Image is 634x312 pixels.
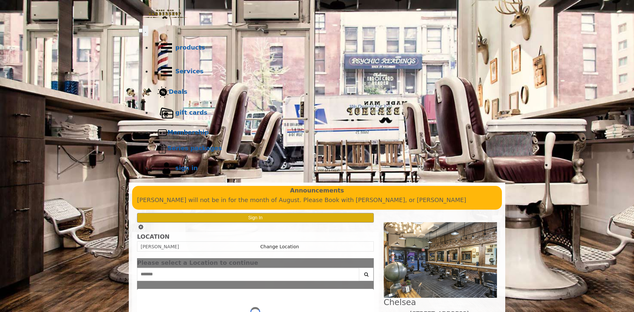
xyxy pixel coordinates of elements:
a: Change Location [260,244,299,249]
span: Please select a Location to continue [137,259,258,266]
b: products [175,44,205,51]
button: Sign In [137,213,374,223]
input: Search Center [137,268,359,281]
img: Deals [158,87,169,98]
b: gift cards [175,109,207,116]
b: sign in [175,164,198,171]
img: Gift cards [158,104,175,122]
b: LOCATION [137,233,169,240]
a: DealsDeals [152,84,496,101]
b: Deals [169,88,187,95]
a: sign insign in [152,156,496,180]
a: Gift cardsgift cards [152,101,496,125]
img: Series packages [158,144,167,154]
a: Series packagesSeries packages [152,141,496,156]
img: Membership [158,128,167,138]
b: Series packages [167,145,222,152]
div: Center Select [137,268,374,284]
p: [PERSON_NAME] will not be in for the month of August. Please Book with [PERSON_NAME], or [PERSON_... [137,195,497,205]
b: Announcements [290,186,344,195]
a: Productsproducts [152,36,496,60]
button: menu toggle [143,26,148,36]
a: ServicesServices [152,60,496,84]
i: Search button [363,272,370,277]
img: Products [158,39,175,57]
b: Membership [167,129,209,136]
span: . [145,27,146,34]
h2: Chelsea [384,298,497,307]
button: close dialog [364,261,374,265]
input: menu toggle [138,28,143,33]
b: Services [175,68,204,75]
img: Services [158,63,175,81]
img: Made Man Barbershop logo [138,4,191,25]
img: sign in [158,159,175,177]
a: MembershipMembership [152,125,496,141]
span: [PERSON_NAME] [141,244,179,249]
